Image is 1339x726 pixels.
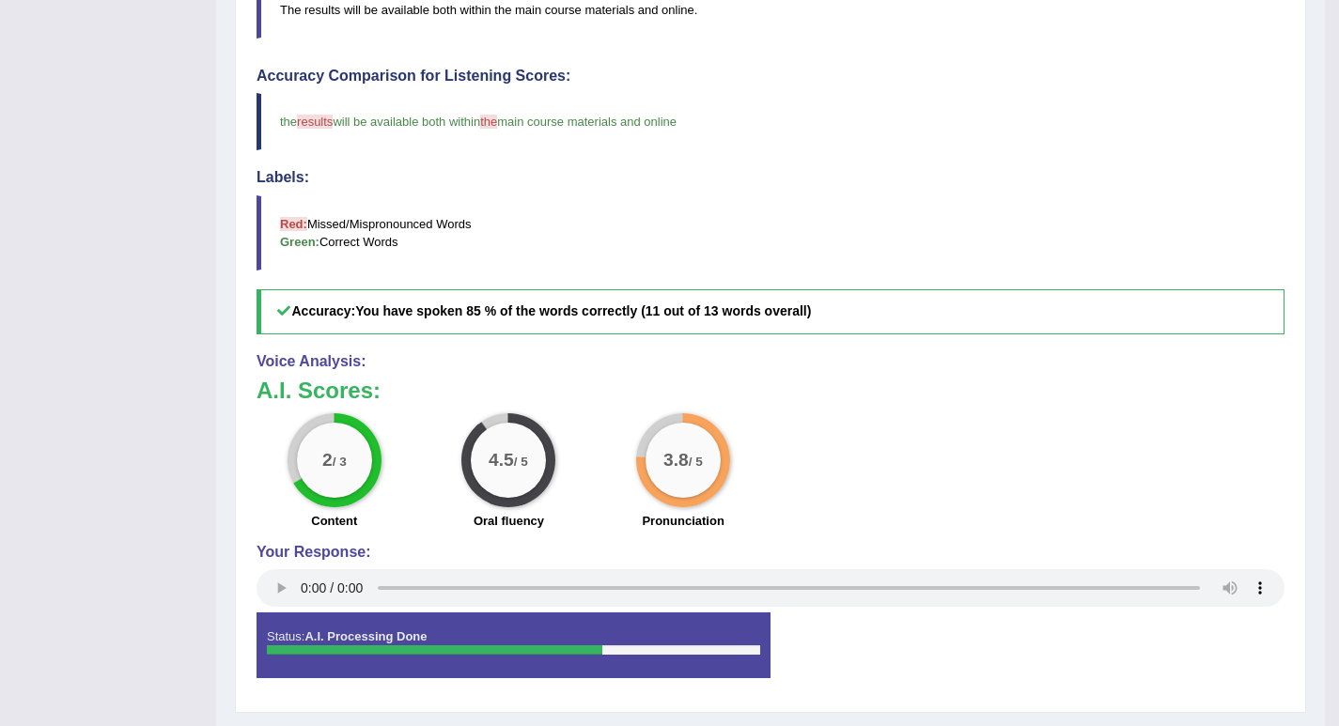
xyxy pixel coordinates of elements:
big: 3.8 [663,449,689,470]
label: Pronunciation [642,512,724,530]
b: Red: [280,217,307,231]
label: Content [311,512,357,530]
h4: Voice Analysis: [257,353,1285,370]
h4: Labels: [257,169,1285,186]
blockquote: Missed/Mispronounced Words Correct Words [257,195,1285,270]
div: Status: [257,612,771,678]
small: / 5 [689,455,703,469]
span: the [480,115,497,129]
span: main course materials and online [497,115,677,129]
b: Green: [280,235,319,249]
label: Oral fluency [474,512,544,530]
h5: Accuracy: [257,289,1285,333]
span: results [297,115,333,129]
big: 2 [322,449,333,470]
h4: Accuracy Comparison for Listening Scores: [257,68,1285,85]
big: 4.5 [490,449,515,470]
strong: A.I. Processing Done [304,629,427,643]
span: will be available both within [333,115,480,129]
small: / 3 [333,455,347,469]
span: the [280,115,297,129]
b: A.I. Scores: [257,378,381,403]
b: You have spoken 85 % of the words correctly (11 out of 13 words overall) [355,303,811,318]
h4: Your Response: [257,544,1285,561]
small: / 5 [514,455,528,469]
